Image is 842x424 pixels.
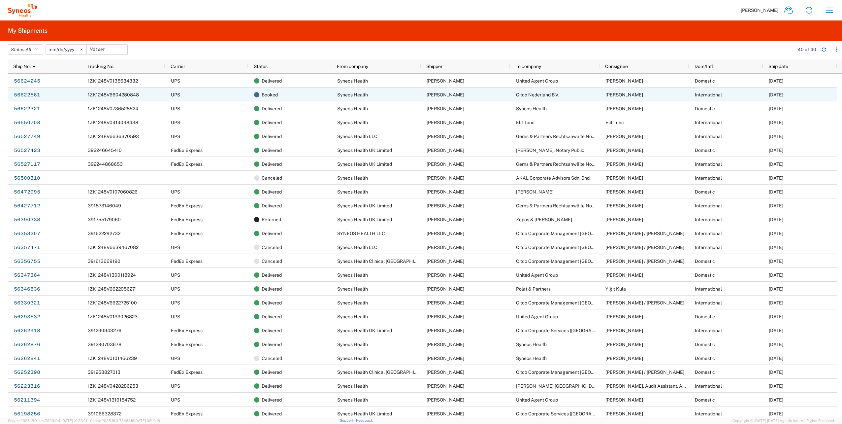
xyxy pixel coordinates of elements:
span: 391290943276 [88,328,121,333]
span: [PERSON_NAME] [741,7,778,13]
a: 56223316 [14,381,41,392]
span: Kristi Gilbaugh [427,356,464,361]
span: Syneos Health [337,175,368,181]
span: Syneos Health [337,383,368,389]
span: Karen Rozar [605,78,643,84]
span: 08/19/2025 [769,134,783,139]
a: 56472995 [14,187,41,197]
span: Tracking No. [87,64,114,69]
span: Sara Boffo / Andre Leite [605,370,684,375]
span: International [695,231,722,236]
span: UPS [171,134,180,139]
span: Citco Corporate Management Madrid SLU [516,245,637,250]
span: Yiğit Kula [605,286,626,292]
span: Syneos Health [337,286,368,292]
span: 391873146049 [88,203,121,208]
span: Copyright © [DATE]-[DATE] Agistix Inc., All Rights Reserved [732,418,834,424]
span: Domestic [695,272,715,278]
span: Sara Boffo / Andre Leite [605,245,684,250]
span: Syneos Health Clinical Spain [337,259,433,264]
span: Kristi Gilbaugh [427,106,464,111]
span: Karen Rozar [605,272,643,278]
a: 56330321 [14,298,41,308]
span: Citco Nederland B.V. [516,92,559,97]
span: Delivered [262,143,282,157]
span: Kristi Gilbaugh [427,203,464,208]
span: Carrier [171,64,185,69]
span: United Agent Group [516,272,558,278]
span: FedEx Express [171,161,203,167]
span: Delivered [262,324,282,337]
a: 56527423 [14,145,41,156]
span: 392246645410 [88,148,122,153]
span: Delivered [262,116,282,129]
input: Not set [87,45,127,54]
a: Feedback [356,418,373,422]
span: Elif Tunc [516,120,534,125]
span: Syneos Health [337,356,368,361]
span: Domestic [695,370,715,375]
span: Syneos Health LLC [337,134,377,139]
span: Kristi Gilbaugh [427,383,464,389]
span: Booked [262,88,278,102]
span: International [695,245,722,250]
span: International [695,300,722,305]
span: International [695,203,722,208]
span: UPS [171,189,180,194]
span: 07/30/2025 [769,286,783,292]
span: 1ZK1248V1319154752 [88,397,136,403]
span: Kristi Gilbaugh [427,120,464,125]
span: Delivered [262,393,282,407]
span: UPS [171,78,180,84]
span: Elif Tunc [605,120,624,125]
span: Gerns & Partners Rechtsanwälte Notare [516,134,600,139]
a: 56500310 [14,173,41,184]
a: 56211394 [14,395,41,406]
span: Domestic [695,78,715,84]
span: Kristi Gilbaugh [427,245,464,250]
span: 07/22/2025 [769,342,783,347]
span: UPS [171,383,180,389]
span: Syneos Health [337,272,368,278]
span: Kristi Gilbaugh [427,411,464,416]
span: Canceled [262,240,282,254]
span: Gerns & Partners Rechtsanwälte Notare [516,203,600,208]
span: 07/31/2025 [769,245,783,250]
span: International [695,175,722,181]
span: Kristi Gilbaugh [427,370,464,375]
span: 07/30/2025 [769,272,783,278]
span: Delivered [262,199,282,213]
span: Domestic [695,189,715,194]
span: FedEx Express [171,217,203,222]
span: Ship No. [13,64,31,69]
span: FedEx Express [171,328,203,333]
span: 391290703678 [88,342,121,347]
span: UPS [171,356,180,361]
span: Returned [262,213,281,227]
span: Kristi Gilbaugh [605,356,643,361]
a: 56293532 [14,312,41,322]
a: 56356755 [14,256,41,267]
span: Syneos Health [337,314,368,319]
span: Kristi Gilbaugh [427,314,464,319]
span: 391613669190 [88,259,120,264]
a: 56262876 [14,339,41,350]
span: 1ZK1248V6604280848 [88,92,139,97]
span: 07/16/2025 [769,397,783,403]
span: International [695,92,722,97]
a: 56346836 [14,284,41,295]
span: Citco Corporate Services (Ireland) Limited [516,411,636,416]
span: Domestic [695,397,715,403]
span: 09/02/2025 [769,92,783,97]
span: Citco Corporate Management Madrid SLU [516,300,637,305]
span: Domestic [695,356,715,361]
span: 07/23/2025 [769,370,783,375]
span: Shipper [426,64,442,69]
span: Syneos Health [337,78,368,84]
h2: My Shipments [8,27,48,35]
span: 1ZK1248V0133026823 [88,314,138,319]
span: Kristi Gilbaugh [427,328,464,333]
span: Kristi Gilbaugh [427,397,464,403]
span: Syneos Health UK Limited [337,328,392,333]
span: 08/19/2025 [769,148,783,153]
